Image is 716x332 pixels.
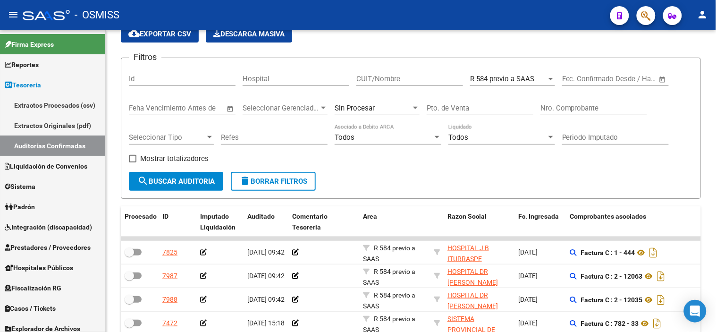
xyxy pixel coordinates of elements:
datatable-header-cell: Auditado [244,206,288,238]
span: Sistema [5,181,35,192]
i: Descargar documento [651,316,664,331]
span: Comprobantes asociados [570,213,647,220]
div: 7987 [162,271,177,281]
datatable-header-cell: ID [159,206,196,238]
span: Prestadores / Proveedores [5,242,91,253]
span: Mostrar totalizadores [140,153,209,164]
span: Razon Social [447,213,487,220]
span: Firma Express [5,39,54,50]
span: Sin Procesar [335,104,375,112]
span: HOSPITAL DR [PERSON_NAME] [PERSON_NAME] [447,268,498,297]
strong: Factura C : 2 - 12035 [581,296,643,304]
span: Imputado Liquidación [200,213,236,231]
span: [DATE] 09:42 [247,272,285,280]
span: Liquidación de Convenios [5,161,87,171]
i: Descargar documento [655,269,667,284]
span: R 584 previo a SAAS [363,244,415,263]
span: Padrón [5,202,35,212]
button: Open calendar [657,74,668,85]
div: - 30660716757 [447,243,511,263]
button: Descarga Masiva [206,26,292,43]
span: R 584 previo a SAAS [363,268,415,286]
datatable-header-cell: Comentario Tesoreria [288,206,359,238]
span: Integración (discapacidad) [5,222,92,232]
span: Todos [448,133,468,142]
div: 7988 [162,294,177,305]
mat-icon: search [137,175,149,187]
span: [DATE] [518,296,538,303]
span: HOSPITAL DR [PERSON_NAME] [PERSON_NAME] [447,291,498,321]
span: Reportes [5,60,39,70]
span: R 584 previo a SAAS [363,291,415,310]
div: - 33671886599 [447,266,511,286]
app-download-masive: Descarga masiva de comprobantes (adjuntos) [206,26,292,43]
strong: Factura C : 1 - 444 [581,249,635,256]
mat-icon: person [697,9,708,20]
span: Procesado [125,213,157,220]
mat-icon: delete [239,175,251,187]
div: 7472 [162,318,177,329]
span: Auditado [247,213,275,220]
div: - 33671886599 [447,290,511,310]
span: [DATE] [518,248,538,256]
span: Buscar Auditoria [137,177,215,186]
button: Open calendar [225,103,236,114]
span: Area [363,213,377,220]
span: [DATE] 15:18 [247,319,285,327]
span: - OSMISS [75,5,119,26]
span: ID [162,213,168,220]
i: Descargar documento [648,245,660,260]
datatable-header-cell: Comprobantes asociados [566,206,708,238]
button: Exportar CSV [121,26,199,43]
strong: Factura C : 2 - 12063 [581,272,643,280]
span: [DATE] [518,272,538,280]
datatable-header-cell: Razon Social [444,206,514,238]
button: Borrar Filtros [231,172,316,191]
span: Casos / Tickets [5,303,56,314]
span: Comentario Tesoreria [292,213,328,231]
span: Seleccionar Tipo [129,133,205,142]
span: [DATE] 09:42 [247,296,285,303]
span: [DATE] 09:42 [247,248,285,256]
mat-icon: menu [8,9,19,20]
button: Buscar Auditoria [129,172,223,191]
span: Fc. Ingresada [518,213,559,220]
datatable-header-cell: Fc. Ingresada [514,206,566,238]
span: Hospitales Públicos [5,263,73,273]
span: Borrar Filtros [239,177,307,186]
datatable-header-cell: Procesado [121,206,159,238]
div: Open Intercom Messenger [684,300,707,323]
span: R 584 previo a SAAS [470,75,534,83]
span: Exportar CSV [128,30,191,38]
input: End date [601,75,647,83]
span: Descarga Masiva [213,30,285,38]
span: HOSPITAL J B ITURRASPE [447,244,489,263]
strong: Factura C : 782 - 33 [581,320,639,327]
span: [DATE] [518,319,538,327]
span: Seleccionar Gerenciador [243,104,319,112]
i: Descargar documento [655,292,667,307]
span: Tesorería [5,80,41,90]
input: Start date [562,75,593,83]
h3: Filtros [129,51,161,64]
mat-icon: cloud_download [128,28,140,39]
datatable-header-cell: Area [359,206,430,238]
datatable-header-cell: Imputado Liquidación [196,206,244,238]
div: 7825 [162,247,177,258]
span: Fiscalización RG [5,283,61,293]
span: Todos [335,133,354,142]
